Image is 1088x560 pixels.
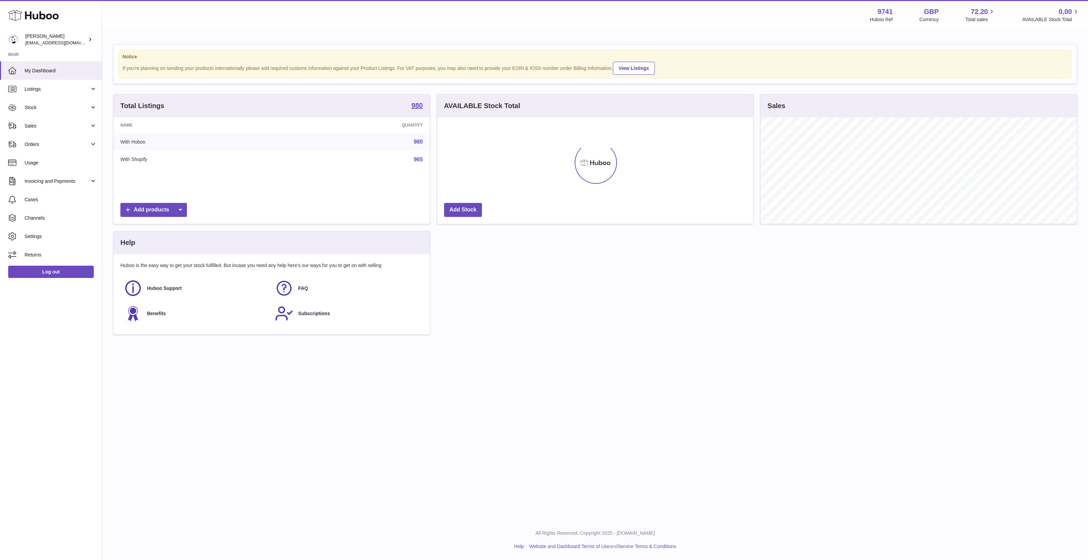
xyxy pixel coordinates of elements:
span: 72.20 [971,7,988,16]
a: Subscriptions [275,304,419,323]
p: Huboo is the easy way to get your stock fulfilled. But incase you need any help here's our ways f... [120,262,423,269]
span: Listings [25,86,90,92]
h3: Help [120,238,135,247]
a: Benefits [124,304,268,323]
a: Log out [8,266,94,278]
span: My Dashboard [25,68,97,74]
a: 980 [411,102,423,110]
td: With Huboo [114,133,284,151]
strong: 9741 [878,7,893,16]
a: 965 [414,157,423,162]
span: Orders [25,141,90,148]
a: Add products [120,203,187,217]
img: internalAdmin-9741@internal.huboo.com [8,34,18,45]
span: Sales [25,123,90,129]
a: Website and Dashboard Terms of Use [529,544,609,549]
span: Cases [25,196,97,203]
div: Currency [920,16,939,23]
span: AVAILABLE Stock Total [1022,16,1080,23]
span: Benefits [147,310,166,317]
a: 72.20 Total sales [965,7,996,23]
a: View Listings [613,62,655,75]
td: With Shopify [114,151,284,168]
a: 0.00 AVAILABLE Stock Total [1022,7,1080,23]
div: Huboo Ref [870,16,893,23]
span: FAQ [298,285,308,292]
a: Help [514,544,524,549]
th: Quantity [284,117,430,133]
span: [EMAIL_ADDRESS][DOMAIN_NAME] [25,40,100,45]
p: All Rights Reserved. Copyright 2025 - [DOMAIN_NAME] [108,530,1083,536]
span: Returns [25,252,97,258]
span: Channels [25,215,97,221]
span: Settings [25,233,97,240]
span: Invoicing and Payments [25,178,90,185]
strong: Notice [122,54,1068,60]
span: 0.00 [1059,7,1072,16]
h3: Sales [767,101,785,110]
span: Stock [25,104,90,111]
span: Huboo Support [147,285,182,292]
strong: 980 [411,102,423,109]
a: FAQ [275,279,419,297]
h3: Total Listings [120,101,164,110]
a: Add Stock [444,203,482,217]
span: Usage [25,160,97,166]
strong: GBP [924,7,939,16]
h3: AVAILABLE Stock Total [444,101,520,110]
th: Name [114,117,284,133]
div: [PERSON_NAME] [25,33,87,46]
a: 980 [414,139,423,145]
span: Total sales [965,16,996,23]
li: and [527,543,676,550]
a: Service Terms & Conditions [618,544,676,549]
a: Huboo Support [124,279,268,297]
span: Subscriptions [298,310,330,317]
div: If you're planning on sending your products internationally please add required customs informati... [122,61,1068,75]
